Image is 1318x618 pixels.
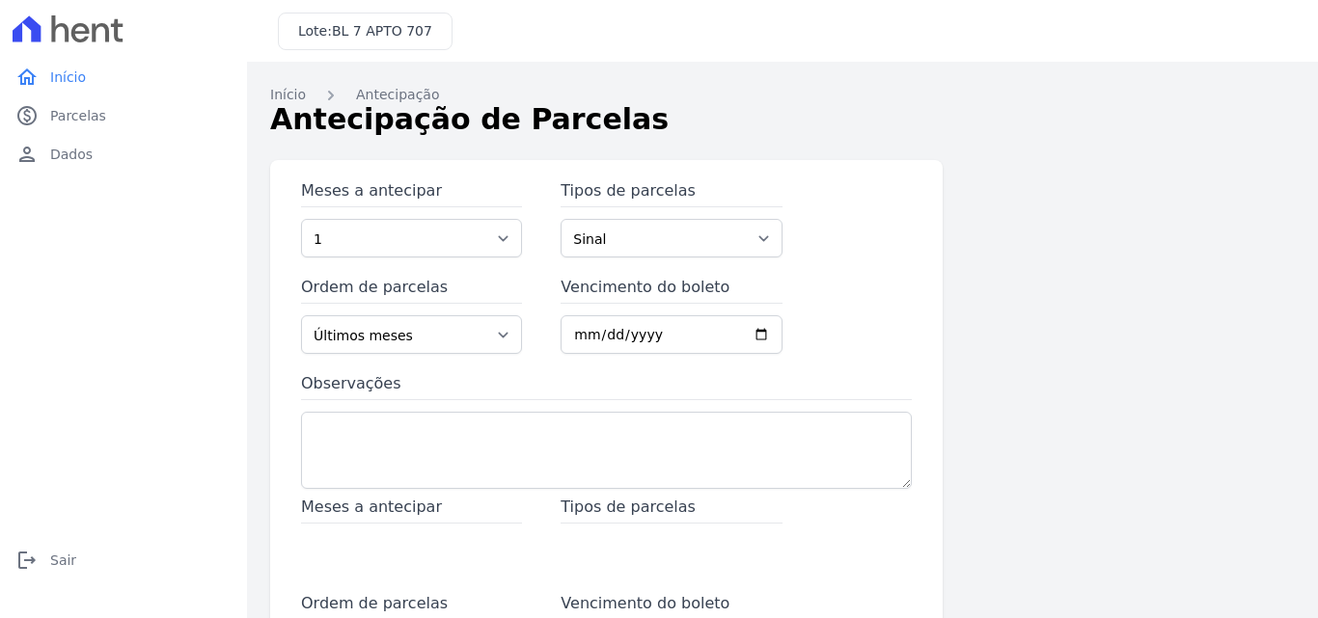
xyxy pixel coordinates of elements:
i: person [15,143,39,166]
label: Observações [301,372,912,400]
span: Dados [50,145,93,164]
label: Meses a antecipar [301,179,522,207]
label: Tipos de parcelas [561,179,782,207]
i: home [15,66,39,89]
i: logout [15,549,39,572]
span: Tipos de parcelas [561,496,782,524]
a: Antecipação [356,85,439,105]
span: Sair [50,551,76,570]
a: personDados [8,135,239,174]
h1: Antecipação de Parcelas [270,97,1295,141]
a: homeInício [8,58,239,96]
label: Ordem de parcelas [301,276,522,304]
nav: Breadcrumb [270,85,1295,105]
span: Início [50,67,86,87]
a: logoutSair [8,541,239,579]
span: Parcelas [50,106,106,125]
span: Meses a antecipar [301,496,522,524]
a: Início [270,85,306,105]
i: paid [15,104,39,127]
span: BL 7 APTO 707 [332,23,432,39]
h3: Lote: [298,21,432,41]
label: Vencimento do boleto [561,276,782,304]
a: paidParcelas [8,96,239,135]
